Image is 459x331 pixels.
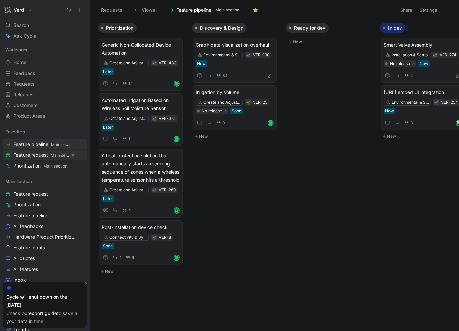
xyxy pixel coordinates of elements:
div: VER-254 [441,99,458,106]
div: Favorites [3,127,87,137]
button: Requests [98,5,132,15]
span: 3 [410,121,413,125]
div: Connectivity & Sync [109,234,147,241]
span: Favorites [5,128,25,135]
span: 34 [222,74,228,78]
a: Hardware Product Prioritization [3,232,87,242]
a: Inbox [3,275,87,285]
button: Discovery & Design [192,23,247,33]
a: Post-installation device checkConnectivity & SyncSoon19R [99,220,183,265]
div: Main sectionFeature requestPrioritizationFeature pipelineAll feedbacksHardware Product Prioritiza... [3,176,87,285]
a: PrioritizationMain section [3,161,87,171]
button: 🌱 [152,61,157,65]
div: Ready for devNew [283,20,377,49]
div: Environmental & Soil Moisture Data [203,52,241,58]
div: Create and Adjust Irrigation Schedules [109,187,147,193]
h1: Verdi [14,7,25,13]
div: VER-274 [440,52,456,58]
span: Post-installation device check [102,223,180,231]
button: Feature pipelineMain section [165,5,249,15]
button: View actions [78,152,84,158]
span: Feature request [13,152,70,159]
a: Generic Non-Collocated Device AutomationCreate and Adjust Irrigation SchedulesLater12R [99,38,183,91]
span: Feature Inputs [13,244,45,251]
div: R [268,121,273,125]
button: 1 [111,253,123,262]
div: R [174,255,179,260]
span: Ask Cycle [13,32,36,40]
span: Hardware Product Prioritization [13,234,78,240]
div: 🌱 [152,188,157,192]
button: 9 [215,119,226,127]
div: Soon [232,108,241,114]
div: 🌱 [433,53,438,57]
div: Installation & Setup [392,52,428,58]
div: Now [420,60,428,67]
span: Customers [13,102,38,109]
button: 🌱 [152,235,157,240]
button: VerdiVerdi [3,5,34,15]
a: Automated Irrigation Based on Wireless Soil Moisture SensorCreate and Adjust Irrigation Schedules... [99,93,183,146]
a: Releases [3,90,87,100]
span: Main section [43,163,67,169]
img: 🌱 [152,61,156,65]
span: 4 [410,74,413,78]
button: Views [139,5,158,15]
button: New [286,38,375,46]
button: 4 [403,72,414,79]
a: Product Areas [3,111,87,121]
a: Feature request [3,189,87,199]
div: VER-269 [159,187,176,193]
a: Home [3,57,87,67]
a: All feedbacks [3,221,87,231]
div: Check our to save all your data in time. [6,309,83,325]
div: Discovery & DesignNew [189,20,283,144]
button: 🌱 [246,53,251,57]
div: Now [197,60,206,67]
div: VER-433 [159,60,177,66]
div: Later [103,195,113,202]
span: Inbox [13,277,26,283]
span: All feedbacks [13,223,43,230]
div: VER-25 [253,99,267,106]
a: Prioritization [3,200,87,210]
div: Later [103,68,113,75]
span: Graph data visualization overhaul [196,41,274,49]
div: Main section [3,176,87,186]
span: Workspace [5,46,29,53]
button: Ready for dev [286,23,329,33]
img: Verdi [4,7,11,13]
span: In dev [388,25,402,31]
button: 🌱 [246,100,251,105]
span: Feature pipeline [13,212,48,219]
a: Feature requestMain sectionView actions [3,150,87,160]
div: Environmental & Soil Moisture Data [392,99,429,106]
span: 12 [128,82,133,86]
span: 9 [132,256,134,260]
span: Main section [215,7,239,13]
button: 3 [403,119,414,127]
span: Automated Irrigation Based on Wireless Soil Moisture Sensor [102,96,180,112]
span: Feature request [13,191,48,197]
button: 4 [121,207,132,214]
span: Search [13,21,29,29]
a: All quotes [3,253,87,264]
div: Create and Adjust Irrigation Schedules [109,115,147,122]
button: Prioritization [98,23,137,33]
button: 🌱 [152,116,157,121]
button: 9 [124,254,136,262]
a: Feedback [3,68,87,78]
span: Releases [13,91,34,98]
span: Irrigation by Volume [196,88,274,96]
span: Prioritization [13,201,41,208]
a: Irrigation by VolumeCreate and Adjust Irrigation SchedulesSoon9R [193,85,277,130]
span: Requests [13,81,35,87]
button: 34 [215,72,229,79]
div: Create and Adjust Irrigation Schedules [203,99,241,106]
div: R [174,137,179,141]
img: 🌱 [152,117,156,121]
span: 4 [128,208,131,212]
